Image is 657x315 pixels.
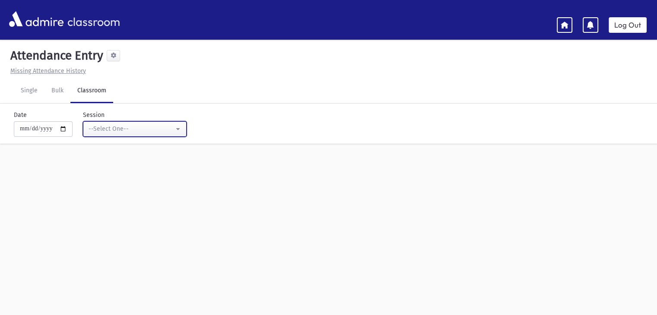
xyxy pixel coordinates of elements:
a: Bulk [44,79,70,103]
label: Date [14,110,27,120]
a: Missing Attendance History [7,67,86,75]
label: Session [83,110,105,120]
div: --Select One-- [89,124,174,133]
u: Missing Attendance History [10,67,86,75]
img: AdmirePro [7,9,66,29]
a: Single [14,79,44,103]
button: --Select One-- [83,121,187,137]
h5: Attendance Entry [7,48,103,63]
a: Classroom [70,79,113,103]
a: Log Out [609,17,647,33]
span: classroom [66,8,120,31]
